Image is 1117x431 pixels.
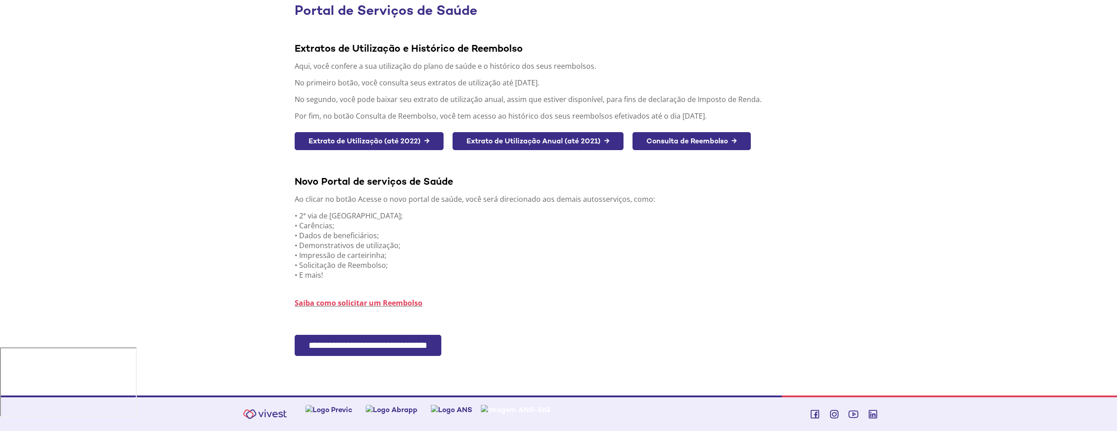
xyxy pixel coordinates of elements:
p: Aqui, você confere a sua utilização do plano de saúde e o histórico dos seus reembolsos. [295,61,829,71]
p: No primeiro botão, você consulta seus extratos de utilização até [DATE]. [295,78,829,88]
section: <span lang="pt-BR" dir="ltr">FacPlanPortlet - SSO Fácil</span> [295,335,829,378]
div: Novo Portal de serviços de Saúde [295,175,829,187]
img: Imagem ANS-SIG [481,405,550,414]
div: Extratos de Utilização e Histórico de Reembolso [295,42,829,54]
a: Consulta de Reembolso → [633,132,751,151]
a: Extrato de Utilização Anual (até 2021) → [453,132,624,151]
img: Logo Previc [305,405,352,414]
p: Por fim, no botão Consulta de Reembolso, você tem acesso ao histórico dos seus reembolsos efetiva... [295,111,829,121]
img: Logo ANS [431,405,472,414]
img: Logo Abrapp [366,405,417,414]
p: No segundo, você pode baixar seu extrato de utilização anual, assim que estiver disponível, para ... [295,94,829,104]
h1: Portal de Serviços de Saúde [295,3,829,18]
a: Saiba como solicitar um Reembolso [295,298,422,308]
p: • 2ª via de [GEOGRAPHIC_DATA]; • Carências; • Dados de beneficiários; • Demonstrativos de utiliza... [295,211,829,280]
p: Ao clicar no botão Acesse o novo portal de saúde, você será direcionado aos demais autosserviços,... [295,194,829,204]
a: Extrato de Utilização (até 2022) → [295,132,444,151]
img: Vivest [238,404,292,424]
